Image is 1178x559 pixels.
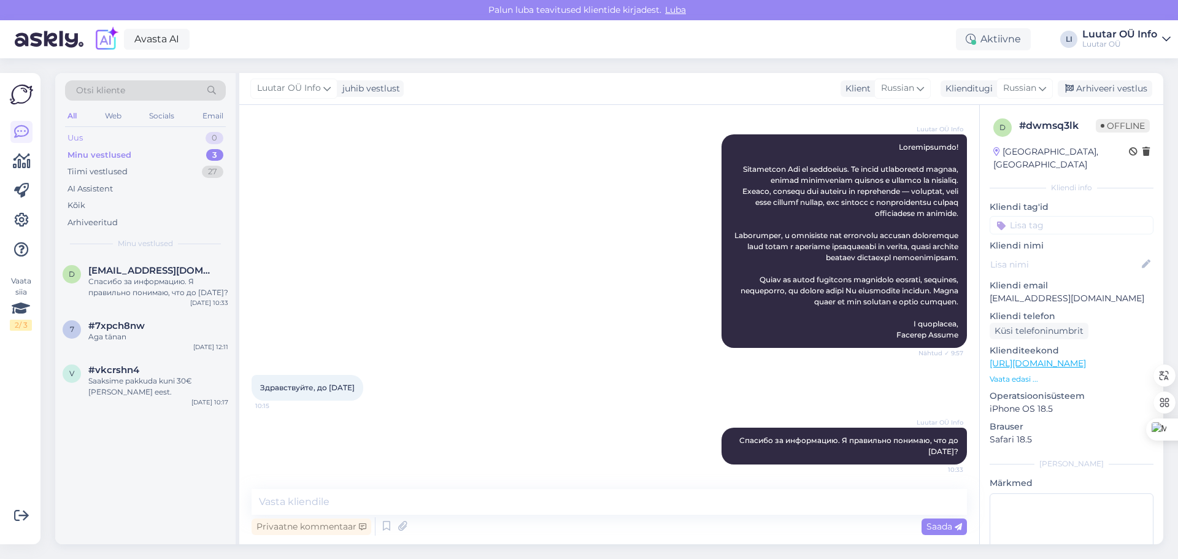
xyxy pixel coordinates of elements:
div: Vaata siia [10,276,32,331]
div: Email [200,108,226,124]
span: Luutar OÜ Info [917,125,963,134]
p: Kliendi email [990,279,1153,292]
span: D [69,269,75,279]
a: Luutar OÜ InfoLuutar OÜ [1082,29,1171,49]
div: Klient [841,82,871,95]
div: Saaksime pakkuda kuni 30€ [PERSON_NAME] eest. [88,376,228,398]
span: Luutar OÜ Info [257,82,321,95]
p: Operatsioonisüsteem [990,390,1153,403]
div: 0 [206,132,223,144]
span: d [999,123,1006,132]
span: 10:15 [255,401,301,411]
img: Askly Logo [10,83,33,106]
span: Russian [1003,82,1036,95]
div: LI [1060,31,1077,48]
div: Arhiveeri vestlus [1058,80,1152,97]
div: 27 [202,166,223,178]
div: Küsi telefoninumbrit [990,323,1088,339]
div: Luutar OÜ [1082,39,1157,49]
div: [GEOGRAPHIC_DATA], [GEOGRAPHIC_DATA] [993,145,1129,171]
input: Lisa nimi [990,258,1139,271]
p: Brauser [990,420,1153,433]
div: Privaatne kommentaar [252,519,371,535]
div: [DATE] 10:33 [190,298,228,307]
span: Minu vestlused [118,238,173,249]
div: Aktiivne [956,28,1031,50]
div: [DATE] 10:17 [191,398,228,407]
span: 10:33 [917,465,963,474]
p: [EMAIL_ADDRESS][DOMAIN_NAME] [990,292,1153,305]
span: Luutar OÜ Info [917,418,963,427]
p: Vaata edasi ... [990,374,1153,385]
span: Nähtud ✓ 9:57 [917,349,963,358]
div: Спасибо за информацию. Я правильно понимаю, что до [DATE]? [88,276,228,298]
span: Saada [926,521,962,532]
span: Daniilrevlers@gmail.com [88,265,216,276]
span: Offline [1096,119,1150,133]
div: Kliendi info [990,182,1153,193]
div: Kõik [67,199,85,212]
span: Russian [881,82,914,95]
p: Kliendi telefon [990,310,1153,323]
p: Safari 18.5 [990,433,1153,446]
div: [PERSON_NAME] [990,458,1153,469]
p: Kliendi nimi [990,239,1153,252]
span: #vkcrshn4 [88,364,139,376]
span: Otsi kliente [76,84,125,97]
span: 7 [70,325,74,334]
div: Klienditugi [941,82,993,95]
a: Avasta AI [124,29,190,50]
span: Спасибо за информацию. Я правильно понимаю, что до [DATE]? [739,436,960,456]
div: AI Assistent [67,183,113,195]
div: juhib vestlust [337,82,400,95]
div: Web [102,108,124,124]
div: Minu vestlused [67,149,131,161]
span: #7xpch8nw [88,320,145,331]
div: [DATE] 12:11 [193,342,228,352]
div: Tiimi vestlused [67,166,128,178]
div: Uus [67,132,83,144]
span: v [69,369,74,378]
span: Luba [661,4,690,15]
div: Socials [147,108,177,124]
a: [URL][DOMAIN_NAME] [990,358,1086,369]
div: All [65,108,79,124]
p: Klienditeekond [990,344,1153,357]
div: Luutar OÜ Info [1082,29,1157,39]
p: iPhone OS 18.5 [990,403,1153,415]
input: Lisa tag [990,216,1153,234]
div: 2 / 3 [10,320,32,331]
span: Здравствуйте, до [DATE] [260,383,355,392]
img: explore-ai [93,26,119,52]
div: # dwmsq3lk [1019,118,1096,133]
div: Aga tänan [88,331,228,342]
div: Arhiveeritud [67,217,118,229]
p: Kliendi tag'id [990,201,1153,214]
div: 3 [206,149,223,161]
p: Märkmed [990,477,1153,490]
